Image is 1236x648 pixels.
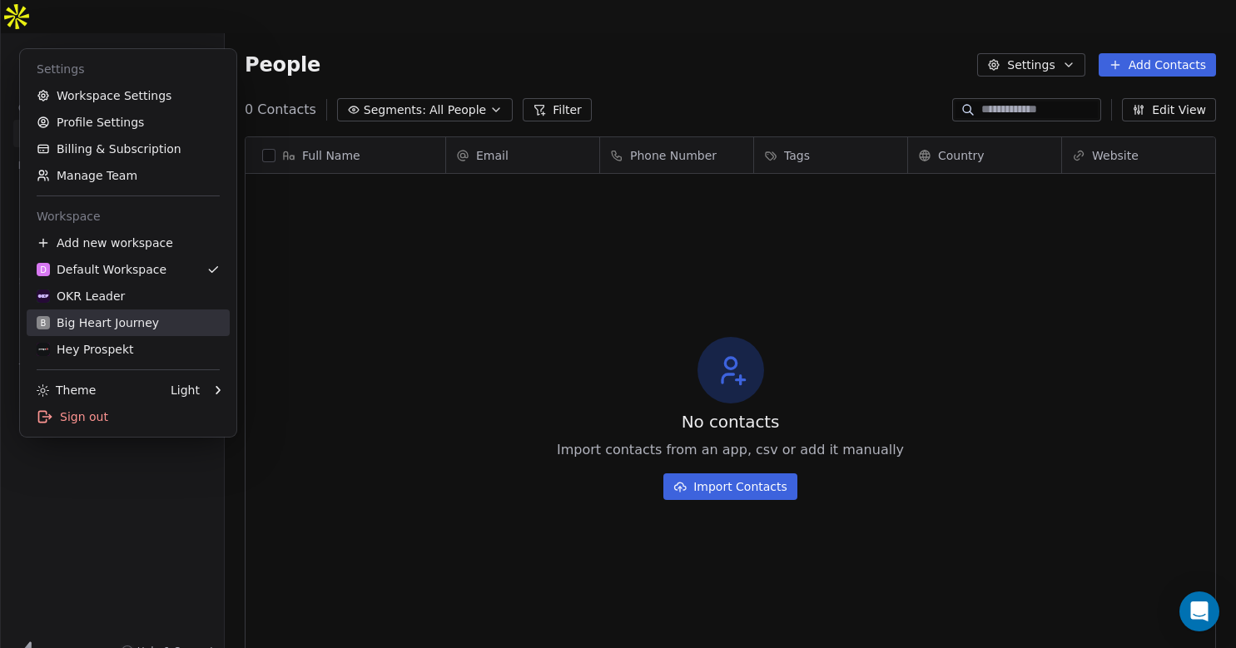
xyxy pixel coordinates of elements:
[37,341,133,358] div: Hey Prospekt
[41,317,47,329] span: B
[40,264,47,276] span: D
[171,382,200,398] div: Light
[37,343,50,356] img: Screenshot%202025-06-09%20at%203.12.09%C3%A2%C2%80%C2%AFPM.png
[27,136,230,162] a: Billing & Subscription
[27,56,230,82] div: Settings
[27,109,230,136] a: Profile Settings
[27,403,230,430] div: Sign out
[37,382,96,398] div: Theme
[27,230,230,256] div: Add new workspace
[27,162,230,189] a: Manage Team
[37,261,166,278] div: Default Workspace
[27,82,230,109] a: Workspace Settings
[27,203,230,230] div: Workspace
[37,314,159,331] div: Big Heart Journey
[37,289,50,303] img: Untitled%20design%20(5).png
[37,288,125,304] div: OKR Leader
